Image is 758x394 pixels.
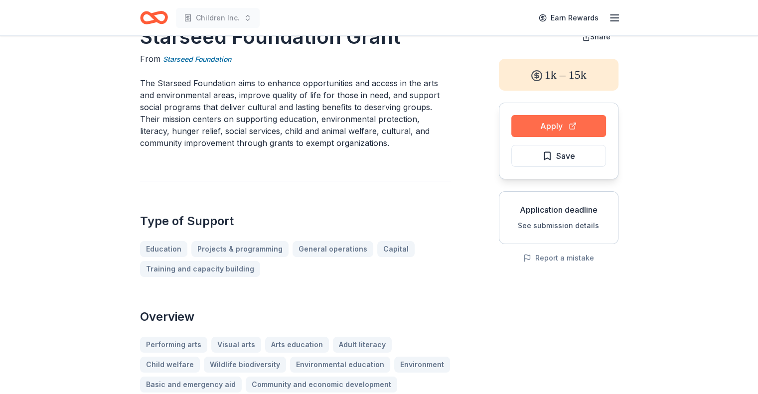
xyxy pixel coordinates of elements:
[511,145,606,167] button: Save
[574,27,618,47] button: Share
[556,149,575,162] span: Save
[196,12,240,24] span: Children Inc.
[140,53,451,65] div: From
[140,213,451,229] h2: Type of Support
[293,241,373,257] a: General operations
[590,32,610,41] span: Share
[140,23,451,51] h1: Starseed Foundation Grant
[140,261,260,277] a: Training and capacity building
[176,8,260,28] button: Children Inc.
[140,6,168,29] a: Home
[191,241,289,257] a: Projects & programming
[523,252,594,264] button: Report a mistake
[140,309,451,325] h2: Overview
[163,53,231,65] a: Starseed Foundation
[507,204,610,216] div: Application deadline
[511,115,606,137] button: Apply
[533,9,605,27] a: Earn Rewards
[499,59,618,91] div: 1k – 15k
[140,77,451,149] p: The Starseed Foundation aims to enhance opportunities and access in the arts and environmental ar...
[518,220,599,232] button: See submission details
[377,241,415,257] a: Capital
[140,241,187,257] a: Education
